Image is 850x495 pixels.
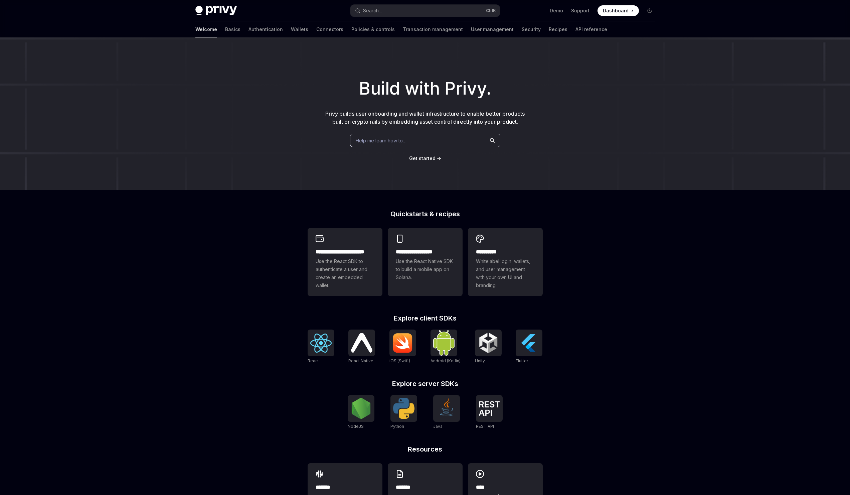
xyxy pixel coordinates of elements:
[308,446,543,453] h2: Resources
[431,358,461,363] span: Android (Kotlin)
[325,110,525,125] span: Privy builds user onboarding and wallet infrastructure to enable better products built on crypto ...
[350,5,500,17] button: Search...CtrlK
[549,21,567,37] a: Recipes
[396,257,455,281] span: Use the React Native SDK to build a mobile app on Solana.
[390,395,417,430] a: PythonPython
[392,333,413,353] img: iOS (Swift)
[598,5,639,16] a: Dashboard
[393,398,414,419] img: Python
[433,424,443,429] span: Java
[310,334,332,353] img: React
[291,21,308,37] a: Wallets
[316,21,343,37] a: Connectors
[516,358,528,363] span: Flutter
[571,7,589,14] a: Support
[195,6,237,15] img: dark logo
[409,155,436,162] a: Get started
[390,424,404,429] span: Python
[476,257,535,289] span: Whitelabel login, wallets, and user management with your own UI and branding.
[308,211,543,217] h2: Quickstarts & recipes
[476,424,494,429] span: REST API
[11,76,839,102] h1: Build with Privy.
[516,330,542,364] a: FlutterFlutter
[348,358,373,363] span: React Native
[575,21,607,37] a: API reference
[308,358,319,363] span: React
[468,228,543,296] a: **** *****Whitelabel login, wallets, and user management with your own UI and branding.
[389,358,410,363] span: iOS (Swift)
[522,21,541,37] a: Security
[471,21,514,37] a: User management
[363,7,382,15] div: Search...
[225,21,240,37] a: Basics
[433,330,455,355] img: Android (Kotlin)
[356,137,406,144] span: Help me learn how to…
[389,330,416,364] a: iOS (Swift)iOS (Swift)
[351,21,395,37] a: Policies & controls
[486,8,496,13] span: Ctrl K
[644,5,655,16] button: Toggle dark mode
[348,424,364,429] span: NodeJS
[316,257,374,289] span: Use the React SDK to authenticate a user and create an embedded wallet.
[308,315,543,322] h2: Explore client SDKs
[479,401,500,416] img: REST API
[433,395,460,430] a: JavaJava
[388,228,463,296] a: **** **** **** ***Use the React Native SDK to build a mobile app on Solana.
[403,21,463,37] a: Transaction management
[195,21,217,37] a: Welcome
[478,332,499,354] img: Unity
[475,358,485,363] span: Unity
[409,155,436,161] span: Get started
[436,398,457,419] img: Java
[351,333,372,352] img: React Native
[308,330,334,364] a: ReactReact
[348,395,374,430] a: NodeJSNodeJS
[603,7,629,14] span: Dashboard
[348,330,375,364] a: React NativeReact Native
[476,395,503,430] a: REST APIREST API
[518,332,540,354] img: Flutter
[550,7,563,14] a: Demo
[308,380,543,387] h2: Explore server SDKs
[431,330,461,364] a: Android (Kotlin)Android (Kotlin)
[248,21,283,37] a: Authentication
[475,330,502,364] a: UnityUnity
[350,398,372,419] img: NodeJS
